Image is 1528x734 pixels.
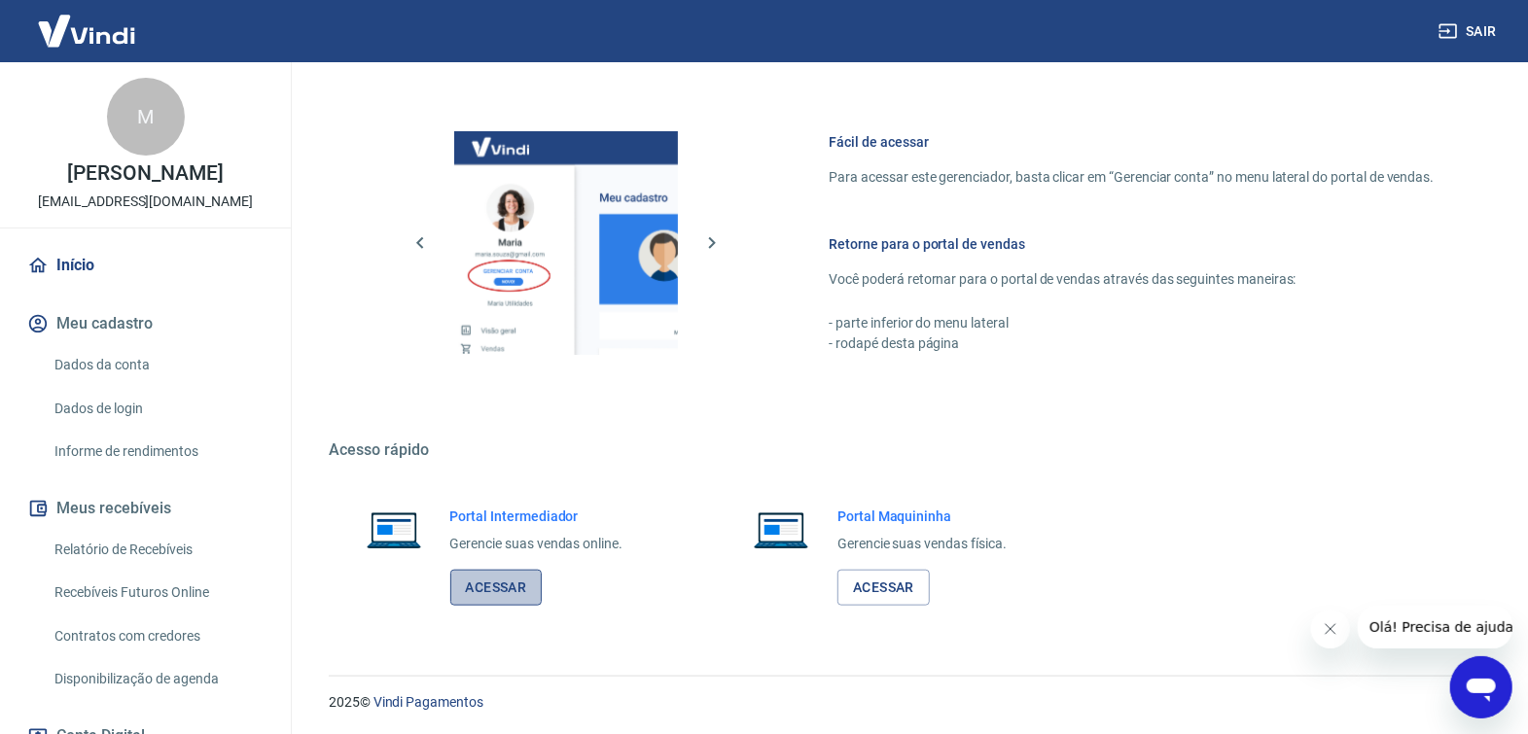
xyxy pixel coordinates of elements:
[353,507,435,553] img: Imagem de um notebook aberto
[830,132,1435,152] h6: Fácil de acessar
[450,507,623,526] h6: Portal Intermediador
[23,1,150,60] img: Vindi
[330,440,1481,460] h5: Acesso rápido
[329,692,1481,713] p: 2025 ©
[47,345,267,385] a: Dados da conta
[830,167,1435,188] p: Para acessar este gerenciador, basta clicar em “Gerenciar conta” no menu lateral do portal de ven...
[47,389,267,429] a: Dados de login
[830,333,1435,354] p: - rodapé desta página
[740,507,822,553] img: Imagem de um notebook aberto
[450,570,543,606] a: Acessar
[830,234,1435,254] h6: Retorne para o portal de vendas
[837,507,1007,526] h6: Portal Maquininha
[837,570,930,606] a: Acessar
[47,530,267,570] a: Relatório de Recebíveis
[23,487,267,530] button: Meus recebíveis
[12,14,163,29] span: Olá! Precisa de ajuda?
[830,313,1435,333] p: - parte inferior do menu lateral
[47,573,267,612] a: Recebíveis Futuros Online
[1311,610,1350,648] iframe: Close message
[23,244,267,287] a: Início
[1358,606,1512,648] iframe: Message from company
[1450,656,1512,718] iframe: Button to launch messaging window
[67,163,223,184] p: [PERSON_NAME]
[47,432,267,472] a: Informe de rendimentos
[47,616,267,656] a: Contratos com credores
[373,694,483,710] a: Vindi Pagamentos
[454,131,678,355] img: Imagem da dashboard mostrando o botão de gerenciar conta na sidebar no lado esquerdo
[107,78,185,156] div: M
[23,302,267,345] button: Meu cadastro
[38,192,253,212] p: [EMAIL_ADDRESS][DOMAIN_NAME]
[47,659,267,699] a: Disponibilização de agenda
[837,534,1007,554] p: Gerencie suas vendas física.
[1435,14,1505,50] button: Sair
[830,269,1435,290] p: Você poderá retornar para o portal de vendas através das seguintes maneiras:
[450,534,623,554] p: Gerencie suas vendas online.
